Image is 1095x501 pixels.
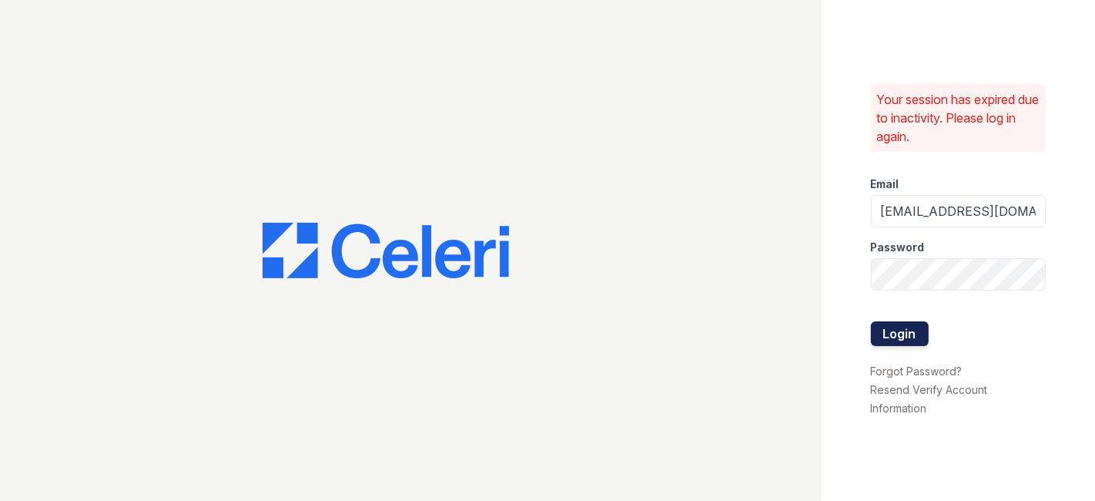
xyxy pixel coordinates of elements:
[871,365,963,378] a: Forgot Password?
[877,90,1040,146] p: Your session has expired due to inactivity. Please log in again.
[871,177,899,192] label: Email
[871,383,988,415] a: Resend Verify Account Information
[871,321,929,346] button: Login
[871,240,925,255] label: Password
[263,223,509,278] img: CE_Logo_Blue-a8612792a0a2168367f1c8372b55b34899dd931a85d93a1a3d3e32e68fde9ad4.png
